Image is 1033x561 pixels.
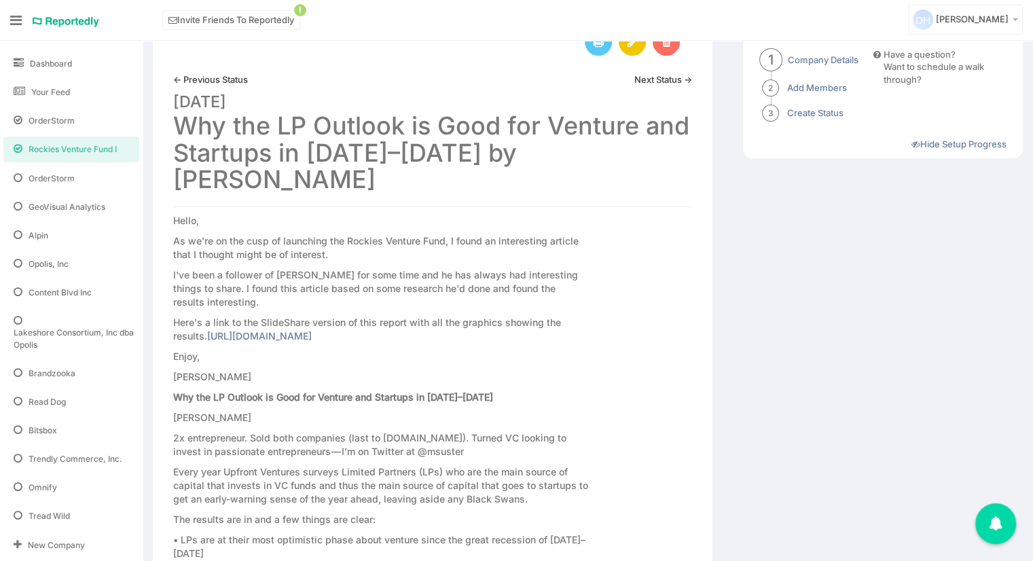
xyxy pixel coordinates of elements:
span: New Company [28,539,85,551]
span: Read Dog [29,396,66,408]
span: [PERSON_NAME] [936,14,1009,24]
span: Brandzooka [29,367,75,379]
p: Enjoy, [173,350,588,363]
span: ! [294,4,306,16]
p: As we're on the cusp of launching the Rockies Venture Fund, I found an interesting article that I... [173,234,588,261]
span: Content Blvd Inc [29,287,92,298]
div: Have a question? Want to schedule a walk through? [884,48,1007,86]
a: Rockies Venture Fund I [3,137,139,162]
span: 3 [762,105,779,122]
a: Brandzooka [3,361,139,386]
a: Trendly Commerce, Inc. [3,446,139,471]
a: Company Details [788,54,858,67]
span: Trendly Commerce, Inc. [29,453,122,465]
a: OrderStorm [3,166,139,191]
span: Tread Wild [29,510,70,522]
a: Lakeshore Consortium, Inc dba Opolis [3,308,139,357]
span: Bitsbox [29,424,57,436]
strong: Why the LP Outlook is Good for Venture and Startups in [DATE]–[DATE] [173,391,493,403]
a: Have a question?Want to schedule a walk through? [873,48,1007,86]
a: Reportedly [32,10,100,33]
p: Here's a link to the SlideShare version of this report with all the graphics showing the results. [173,316,588,343]
a: [PERSON_NAME] [908,5,1023,35]
a: Next Status → [634,73,692,86]
a: Your Feed [3,79,139,105]
a: New Company [3,532,139,558]
a: Invite Friends To Reportedly! [162,10,300,30]
p: 2x entrepreneur. Sold both companies (last to [DOMAIN_NAME]). Turned VC looking to invest in pass... [173,431,588,458]
p: I've been a follower of [PERSON_NAME] for some time and he has always had interesting things to s... [173,268,588,309]
span: 2 [762,79,779,96]
a: GeoVisual Analytics [3,194,139,219]
small: [DATE] [173,92,226,111]
img: svg+xml;base64,PD94bWwgdmVyc2lvbj0iMS4wIiBlbmNvZGluZz0iVVRGLTgiPz4KICAgICAg%0APHN2ZyB2ZXJzaW9uPSI... [913,10,933,30]
h1: Why the LP Outlook is Good for Venture and Startups in [DATE]–[DATE] by [PERSON_NAME] [173,86,692,193]
p: Every year Upfront Ventures surveys Limited Partners (LPs) who are the main source of capital tha... [173,465,588,506]
p: [PERSON_NAME] [173,370,588,384]
a: OrderStorm [3,108,139,133]
a: Add Members [787,82,847,94]
a: Dashboard [3,51,139,76]
span: Lakeshore Consortium, Inc dba Opolis [14,327,139,350]
a: Hide Setup Progress [911,139,1007,149]
span: Omnify [29,482,57,493]
span: Alpin [29,230,48,241]
a: Content Blvd Inc [3,280,139,305]
p: • LPs are at their most optimistic phase about venture since the great recession of [DATE]–[DATE] [173,533,588,560]
a: Opolis, Inc [3,251,139,276]
span: OrderStorm [29,173,75,184]
span: 1 [759,48,782,71]
span: Rockies Venture Fund I [29,143,117,155]
a: [URL][DOMAIN_NAME] [207,330,312,342]
a: Bitsbox [3,418,139,443]
span: GeoVisual Analytics [29,201,105,213]
p: Hello, [173,214,588,228]
a: Omnify [3,475,139,500]
span: Your Feed [31,86,70,98]
a: Read Dog [3,389,139,414]
span: Dashboard [30,58,72,69]
p: The results are in and a few things are clear: [173,513,588,526]
a: Create Status [787,107,844,120]
a: Alpin [3,223,139,248]
a: Tread Wild [3,503,139,528]
p: [PERSON_NAME] [173,411,588,424]
a: ← Previous Status [173,73,248,86]
span: Opolis, Inc [29,258,69,270]
span: OrderStorm [29,115,75,126]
